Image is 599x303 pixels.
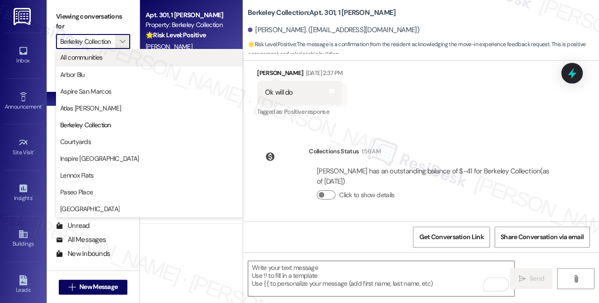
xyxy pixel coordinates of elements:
div: 1:56 AM [359,146,380,156]
div: Prospects [47,190,139,200]
button: Get Conversation Link [413,227,489,248]
textarea: To enrich screen reader interactions, please activate Accessibility in Grammarly extension settings [248,261,514,296]
span: [GEOGRAPHIC_DATA] [60,204,119,213]
div: Collections Status [309,146,359,156]
i:  [69,283,76,291]
div: Tagged as: [257,105,342,118]
a: Buildings [5,226,42,251]
span: Berkeley Collection [60,120,111,130]
i:  [120,38,125,45]
span: Arbor Blu [60,70,85,79]
span: Positive response [284,108,329,116]
span: Inspire [GEOGRAPHIC_DATA] [60,154,139,163]
span: : The message is a confirmation from the resident acknowledging the move-in experience feedback r... [248,40,599,60]
button: Send [510,268,552,289]
div: [PERSON_NAME] [257,68,342,81]
label: Viewing conversations for [56,9,130,34]
span: Courtyards [60,137,91,146]
span: • [34,148,35,154]
div: All Messages [56,235,106,245]
div: Apt. 301, 1 [PERSON_NAME] [146,10,232,20]
img: ResiDesk Logo [14,8,33,25]
i:  [518,275,525,282]
span: • [42,102,43,109]
span: Paseo Place [60,187,93,197]
div: Property: Berkeley Collection [146,20,232,30]
span: New Message [79,282,118,292]
span: • [32,193,34,200]
b: Berkeley Collection: Apt. 301, 1 [PERSON_NAME] [248,8,396,18]
span: Share Conversation via email [501,232,584,242]
a: Site Visit • [5,135,42,160]
button: New Message [59,280,128,295]
strong: 🌟 Risk Level: Positive [248,41,296,48]
a: Leads [5,272,42,297]
div: New Inbounds [56,249,110,259]
button: Share Conversation via email [495,227,590,248]
span: All communities [60,53,103,62]
strong: 🌟 Risk Level: Positive [146,31,206,39]
div: [DATE] 2:37 PM [304,68,343,78]
span: Lennox Flats [60,171,94,180]
span: Send [529,274,544,283]
a: Inbox [5,43,42,68]
span: Get Conversation Link [419,232,483,242]
a: Insights • [5,180,42,206]
span: Aspire San Marcos [60,87,111,96]
div: Ok will do [265,88,293,97]
span: [PERSON_NAME] [146,42,192,51]
div: Unread [56,221,90,231]
span: Atlas [PERSON_NAME] [60,103,121,113]
i:  [572,275,579,282]
div: Prospects + Residents [47,63,139,73]
div: [PERSON_NAME]. ([EMAIL_ADDRESS][DOMAIN_NAME]) [248,25,419,35]
input: All communities [60,34,115,49]
label: Click to show details [339,190,394,200]
div: [PERSON_NAME] has an outstanding balance of $-41 for Berkeley Collection (as of [DATE]) [317,166,556,186]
